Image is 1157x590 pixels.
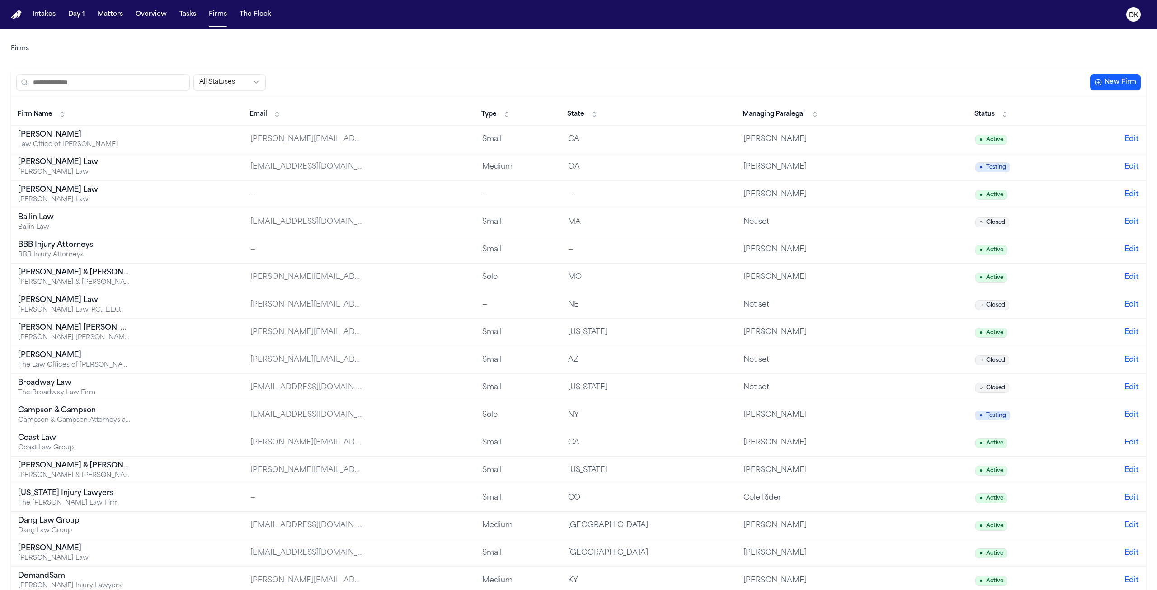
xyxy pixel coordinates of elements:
[975,466,1007,476] span: Active
[1124,465,1139,476] button: Edit
[65,6,89,23] button: Day 1
[250,520,363,531] div: [EMAIL_ADDRESS][DOMAIN_NAME]
[18,295,131,306] div: [PERSON_NAME] Law
[18,350,131,361] div: [PERSON_NAME]
[176,6,200,23] button: Tasks
[482,575,553,586] div: Medium
[18,306,131,315] div: [PERSON_NAME] Law, P.C., L.L.O.
[132,6,170,23] button: Overview
[481,110,497,119] span: Type
[975,383,1009,393] span: Closed
[250,244,363,255] div: —
[250,354,363,365] div: [PERSON_NAME][EMAIL_ADDRESS][DOMAIN_NAME]
[18,515,131,526] div: Dang Law Group
[975,493,1007,503] span: Active
[979,274,983,281] span: ●
[743,134,856,145] div: [PERSON_NAME]
[743,327,856,338] div: [PERSON_NAME]
[1124,410,1139,420] button: Edit
[568,382,681,393] div: [US_STATE]
[979,522,983,529] span: ●
[18,322,131,333] div: [PERSON_NAME] [PERSON_NAME]
[18,168,131,177] div: [PERSON_NAME] Law
[18,212,131,223] div: Ballin Law
[250,134,363,145] div: [PERSON_NAME][EMAIL_ADDRESS][DOMAIN_NAME]
[743,354,856,365] div: Not set
[18,405,131,416] div: Campson & Campson
[568,575,681,586] div: KY
[1124,189,1139,200] button: Edit
[743,382,856,393] div: Not set
[979,302,983,309] span: ○
[568,134,681,145] div: CA
[743,272,856,283] div: [PERSON_NAME]
[1124,244,1139,255] button: Edit
[18,499,131,508] div: The [PERSON_NAME] Law Firm
[18,157,131,168] div: [PERSON_NAME] Law
[738,107,823,122] button: Managing Paralegal
[975,411,1010,420] span: Testing
[11,44,29,53] a: Firms
[743,244,856,255] div: [PERSON_NAME]
[1124,354,1139,365] button: Edit
[18,129,131,140] div: [PERSON_NAME]
[29,6,59,23] button: Intakes
[743,217,856,227] div: Not set
[975,217,1009,227] span: Closed
[979,384,983,392] span: ○
[568,520,681,531] div: [GEOGRAPHIC_DATA]
[18,444,131,453] div: Coast Law Group
[18,223,131,232] div: Ballin Law
[482,272,553,283] div: Solo
[250,382,363,393] div: [EMAIL_ADDRESS][DOMAIN_NAME]
[482,465,553,476] div: Small
[743,465,856,476] div: [PERSON_NAME]
[743,410,856,420] div: [PERSON_NAME]
[568,410,681,420] div: NY
[1124,161,1139,172] button: Edit
[563,107,602,122] button: State
[477,107,515,122] button: Type
[18,378,131,388] div: Broadway Law
[979,577,983,585] span: ●
[482,299,553,310] div: —
[743,520,856,531] div: [PERSON_NAME]
[250,161,363,172] div: [EMAIL_ADDRESS][DOMAIN_NAME]
[743,492,856,503] div: Cole Rider
[250,217,363,227] div: [EMAIL_ADDRESS][DOMAIN_NAME]
[18,240,131,250] div: BBB Injury Attorneys
[1124,217,1139,227] button: Edit
[743,161,856,172] div: [PERSON_NAME]
[568,492,681,503] div: CO
[568,161,681,172] div: GA
[975,300,1009,310] span: Closed
[979,219,983,226] span: ○
[482,217,553,227] div: Small
[975,190,1007,200] span: Active
[975,521,1007,531] span: Active
[568,244,681,255] div: —
[743,299,856,310] div: Not set
[568,437,681,448] div: CA
[18,416,131,425] div: Campson & Campson Attorneys at Law
[18,471,131,480] div: [PERSON_NAME] & [PERSON_NAME], P.C.
[18,333,131,342] div: [PERSON_NAME] [PERSON_NAME] Trial Attorneys
[1090,74,1141,90] button: New Firm
[1124,272,1139,283] button: Edit
[482,134,553,145] div: Small
[975,355,1009,365] span: Closed
[482,189,553,200] div: —
[482,382,553,393] div: Small
[250,575,363,586] div: [PERSON_NAME][EMAIL_ADDRESS][DOMAIN_NAME]
[567,110,584,119] span: State
[250,548,363,558] div: [EMAIL_ADDRESS][DOMAIN_NAME]
[94,6,127,23] button: Matters
[1124,327,1139,338] button: Edit
[482,437,553,448] div: Small
[205,6,230,23] button: Firms
[18,460,131,471] div: [PERSON_NAME] & [PERSON_NAME]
